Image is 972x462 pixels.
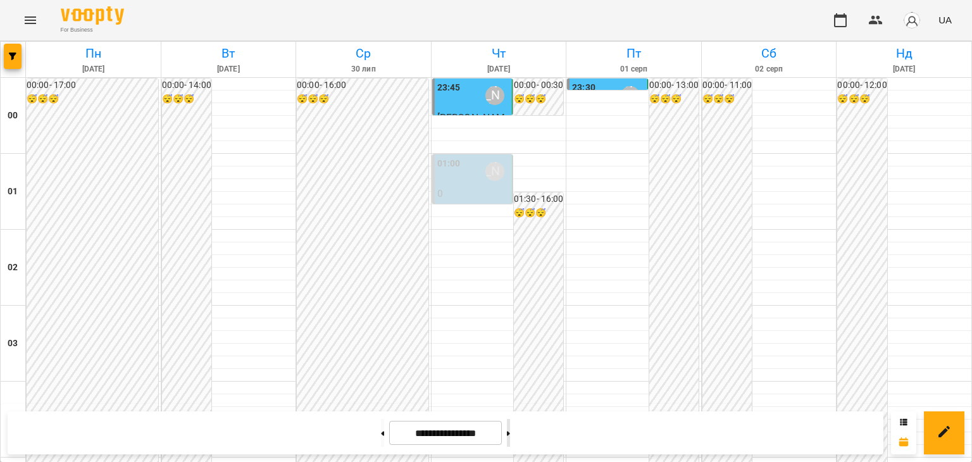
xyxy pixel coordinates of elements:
p: індивід шч 45 хв ([PERSON_NAME]) [437,201,509,246]
img: Voopty Logo [61,6,124,25]
h6: 01 [8,185,18,199]
label: 23:30 [572,81,595,95]
button: UA [933,8,957,32]
h6: 00:00 - 11:00 [702,78,752,92]
h6: 01:30 - 16:00 [514,192,563,206]
h6: [DATE] [838,63,969,75]
button: Menu [15,5,46,35]
span: For Business [61,26,124,34]
div: Мосюра Лариса [485,162,504,181]
h6: 😴😴😴 [837,92,887,106]
div: Мосюра Лариса [485,86,504,105]
h6: [DATE] [163,63,294,75]
h6: 00:00 - 13:00 [649,78,699,92]
h6: [DATE] [28,63,159,75]
span: UA [938,13,952,27]
label: 23:45 [437,81,461,95]
h6: 😴😴😴 [514,206,563,220]
h6: 00:00 - 16:00 [297,78,428,92]
h6: 😴😴😴 [702,92,752,106]
h6: 😴😴😴 [649,92,699,106]
h6: 00:00 - 00:30 [514,78,563,92]
h6: Пн [28,44,159,63]
h6: 00:00 - 12:00 [837,78,887,92]
h6: 😴😴😴 [162,92,211,106]
p: 0 [437,186,509,201]
h6: Сб [704,44,835,63]
div: Мосюра Лариса [621,86,640,105]
h6: 😴😴😴 [27,92,158,106]
h6: 00:00 - 14:00 [162,78,211,92]
h6: 😴😴😴 [514,92,563,106]
h6: 03 [8,337,18,351]
span: [PERSON_NAME] [437,111,506,139]
h6: 02 [8,261,18,275]
h6: 00:00 - 17:00 [27,78,158,92]
h6: 😴😴😴 [297,92,428,106]
h6: Нд [838,44,969,63]
h6: 02 серп [704,63,835,75]
img: avatar_s.png [903,11,921,29]
h6: Пт [568,44,699,63]
h6: 30 лип [298,63,429,75]
h6: Вт [163,44,294,63]
h6: 00 [8,109,18,123]
h6: 01 серп [568,63,699,75]
h6: [DATE] [433,63,564,75]
label: 01:00 [437,157,461,171]
h6: Ср [298,44,429,63]
h6: Чт [433,44,564,63]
